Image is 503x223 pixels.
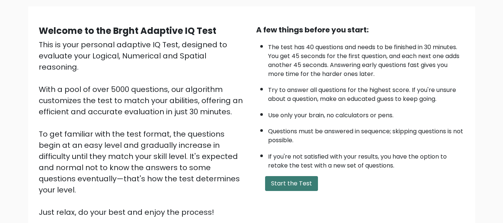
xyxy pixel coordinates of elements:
[268,39,465,79] li: The test has 40 questions and needs to be finished in 30 minutes. You get 45 seconds for the firs...
[268,107,465,120] li: Use only your brain, no calculators or pens.
[39,39,247,218] div: This is your personal adaptive IQ Test, designed to evaluate your Logical, Numerical and Spatial ...
[256,24,465,35] div: A few things before you start:
[265,176,318,191] button: Start the Test
[268,82,465,103] li: Try to answer all questions for the highest score. If you're unsure about a question, make an edu...
[268,149,465,170] li: If you're not satisfied with your results, you have the option to retake the test with a new set ...
[268,123,465,145] li: Questions must be answered in sequence; skipping questions is not possible.
[39,25,216,37] b: Welcome to the Brght Adaptive IQ Test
